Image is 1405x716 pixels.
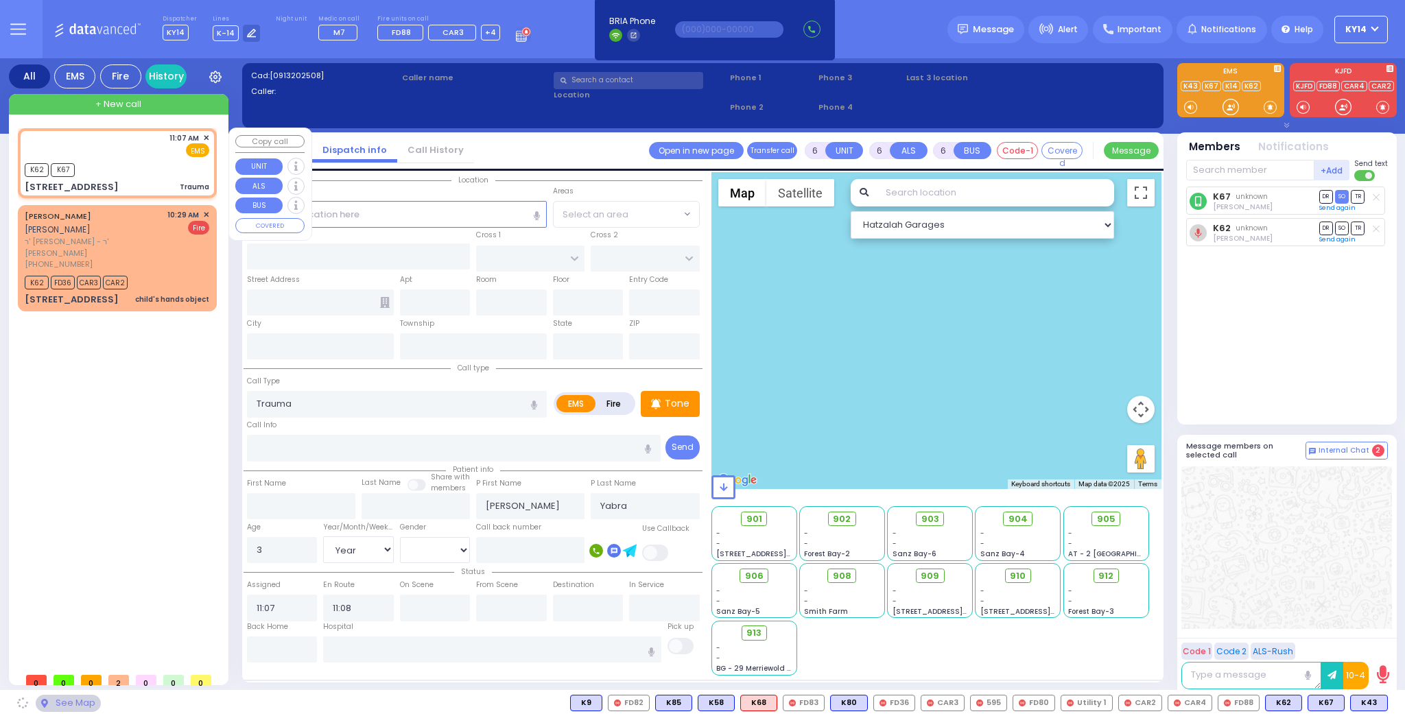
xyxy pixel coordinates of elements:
span: Joseph Blumenthal [1213,202,1273,212]
label: Apt [400,274,412,285]
label: En Route [323,580,355,590]
div: Trauma [180,182,209,192]
button: ALS [235,178,283,194]
label: City [247,318,261,329]
div: [STREET_ADDRESS] [25,293,119,307]
div: CAR3 [921,695,965,711]
label: Age [247,522,261,533]
div: FD80 [1013,695,1055,711]
label: Caller name [402,72,549,84]
label: Call Type [247,376,280,387]
label: Hospital [323,621,353,632]
div: Year/Month/Week/Day [323,522,394,533]
div: All [9,64,50,88]
button: Covered [1041,142,1083,159]
label: EMS [556,395,596,412]
span: Status [454,566,492,577]
div: child's hands object [135,294,209,305]
label: Fire units on call [377,15,500,23]
button: 10-4 [1343,662,1369,689]
a: Send again [1319,204,1356,212]
span: K67 [51,163,75,177]
div: ALS [740,695,777,711]
span: CAR2 [103,276,128,289]
label: P Last Name [591,478,636,489]
button: ALS-Rush [1251,643,1295,660]
span: 11:07 AM [169,133,199,143]
a: Dispatch info [312,143,397,156]
span: - [804,586,808,596]
small: Share with [431,472,470,482]
span: KY14 [1345,23,1367,36]
span: - [1068,596,1072,606]
img: Google [715,471,760,489]
img: red-radio-icon.svg [789,700,796,706]
span: 912 [1098,569,1113,583]
img: comment-alt.png [1309,448,1316,455]
button: Code 2 [1214,643,1249,660]
span: - [716,538,720,549]
span: +4 [485,27,496,38]
span: SO [1335,190,1349,203]
span: Notifications [1201,23,1256,36]
a: Open in new page [649,142,744,159]
span: K-14 [213,25,239,41]
span: CAR3 [77,276,101,289]
button: UNIT [235,158,283,175]
span: - [716,653,720,663]
label: On Scene [400,580,434,590]
span: Sanz Bay-6 [893,549,936,559]
span: Forest Bay-3 [1068,606,1114,617]
button: Members [1189,139,1240,155]
label: Room [476,274,497,285]
button: ALS [890,142,928,159]
img: red-radio-icon.svg [1124,700,1131,706]
a: K62 [1213,223,1231,233]
span: ✕ [203,132,209,144]
div: See map [36,695,100,712]
div: BLS [1308,695,1345,711]
label: Township [400,318,434,329]
button: Show street map [718,179,766,206]
span: Other building occupants [380,297,390,308]
span: Smith Farm [804,606,848,617]
input: Search member [1186,160,1314,180]
div: K68 [740,695,777,711]
span: - [893,538,897,549]
span: 909 [921,569,939,583]
span: [0913202508] [270,70,324,81]
span: [STREET_ADDRESS][PERSON_NAME] [716,549,846,559]
div: BLS [1265,695,1302,711]
span: EMS [186,143,209,157]
span: - [716,643,720,653]
span: 902 [833,512,851,526]
span: 0 [163,675,184,685]
span: - [804,596,808,606]
label: Call back number [476,522,541,533]
div: 595 [970,695,1007,711]
span: 901 [746,512,762,526]
span: - [804,538,808,549]
div: K9 [570,695,602,711]
label: Call Info [247,420,276,431]
button: Send [665,435,700,460]
span: [PHONE_NUMBER] [25,259,93,270]
span: [PERSON_NAME] [25,224,91,235]
label: State [553,318,572,329]
button: Toggle fullscreen view [1127,179,1155,206]
label: Turn off text [1354,169,1376,182]
a: K67 [1202,81,1221,91]
img: red-radio-icon.svg [879,700,886,706]
span: - [716,586,720,596]
span: 904 [1008,512,1028,526]
button: BUS [235,198,283,214]
span: Internal Chat [1319,446,1369,455]
img: red-radio-icon.svg [1224,700,1231,706]
label: Back Home [247,621,288,632]
img: red-radio-icon.svg [614,700,621,706]
input: Search location [877,179,1114,206]
span: members [431,483,466,493]
span: BRIA Phone [609,15,655,27]
span: 0 [81,675,102,685]
div: Utility 1 [1061,695,1113,711]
